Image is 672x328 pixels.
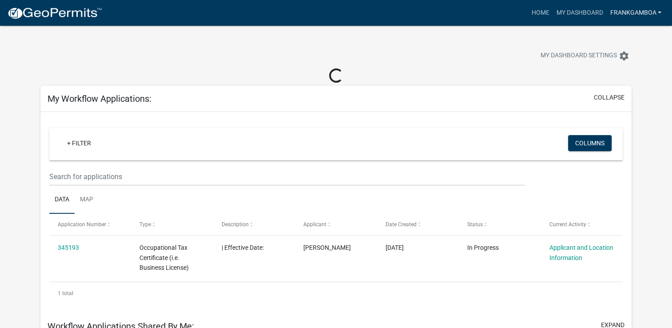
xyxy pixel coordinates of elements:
[619,51,629,61] i: settings
[467,221,483,228] span: Status
[131,214,213,235] datatable-header-cell: Type
[295,214,377,235] datatable-header-cell: Applicant
[213,214,295,235] datatable-header-cell: Description
[49,186,75,214] a: Data
[58,221,106,228] span: Application Number
[303,244,351,251] span: Frankie Gamboa
[549,244,613,261] a: Applicant and Location Information
[222,221,249,228] span: Description
[594,93,624,102] button: collapse
[139,221,151,228] span: Type
[60,135,98,151] a: + Filter
[553,4,606,21] a: My Dashboard
[75,186,99,214] a: Map
[541,214,622,235] datatable-header-cell: Current Activity
[303,221,326,228] span: Applicant
[533,47,636,64] button: My Dashboard Settingssettings
[222,244,264,251] span: | Effective Date:
[49,282,623,304] div: 1 total
[58,244,79,251] a: 345193
[386,244,404,251] span: 12/07/2024
[49,214,131,235] datatable-header-cell: Application Number
[541,51,617,61] span: My Dashboard Settings
[549,221,586,228] span: Current Activity
[528,4,553,21] a: Home
[459,214,541,235] datatable-header-cell: Status
[568,135,612,151] button: Columns
[48,93,151,104] h5: My Workflow Applications:
[49,168,525,186] input: Search for applications
[139,244,189,272] span: Occupational Tax Certificate (i.e. Business License)
[377,214,458,235] datatable-header-cell: Date Created
[606,4,665,21] a: FrankGamboa
[467,244,499,251] span: In Progress
[386,221,417,228] span: Date Created
[40,112,632,313] div: collapse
